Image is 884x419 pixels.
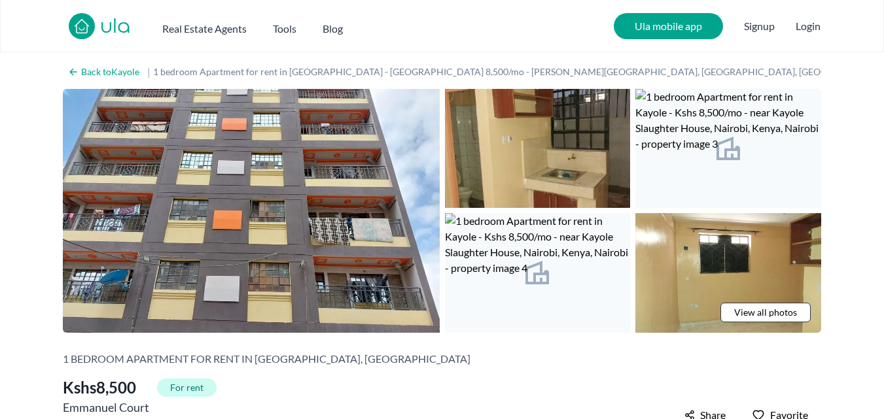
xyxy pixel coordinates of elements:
[445,213,631,332] img: 1 bedroom Apartment for rent in Kayole - Kshs 8,500/mo - near Kayole Slaughter House, Nairobi, Ke...
[162,21,247,37] h2: Real Estate Agents
[635,213,821,332] img: 1 bedroom Apartment for rent in Kayole - Kshs 8,500/mo - near Kayole Slaughter House, Nairobi, Ke...
[162,16,247,37] button: Real Estate Agents
[147,64,150,80] span: |
[614,13,723,39] a: Ula mobile app
[100,16,131,39] a: ula
[63,89,440,333] img: 1 bedroom Apartment for rent in Kayole - Kshs 8,500/mo - near Kayole Slaughter House, Nairobi, Ke...
[157,378,217,397] span: For rent
[445,89,631,208] img: 1 bedroom Apartment for rent in Kayole - Kshs 8,500/mo - near Kayole Slaughter House, Nairobi, Ke...
[273,16,296,37] button: Tools
[162,16,369,37] nav: Main
[796,18,821,34] button: Login
[63,351,470,367] h2: 1 bedroom Apartment for rent in [GEOGRAPHIC_DATA], [GEOGRAPHIC_DATA]
[720,303,811,322] a: View all photos
[323,16,343,37] a: Blog
[734,306,797,319] span: View all photos
[63,63,145,81] a: Back toKayole
[323,21,343,37] h2: Blog
[273,21,296,37] h2: Tools
[81,65,139,78] h2: Back to Kayole
[635,89,821,208] img: 1 bedroom Apartment for rent in Kayole - Kshs 8,500/mo - near Kayole Slaughter House, Nairobi, Ke...
[63,398,320,416] h2: Emmanuel Court
[744,13,775,39] span: Signup
[63,377,136,398] span: Kshs 8,500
